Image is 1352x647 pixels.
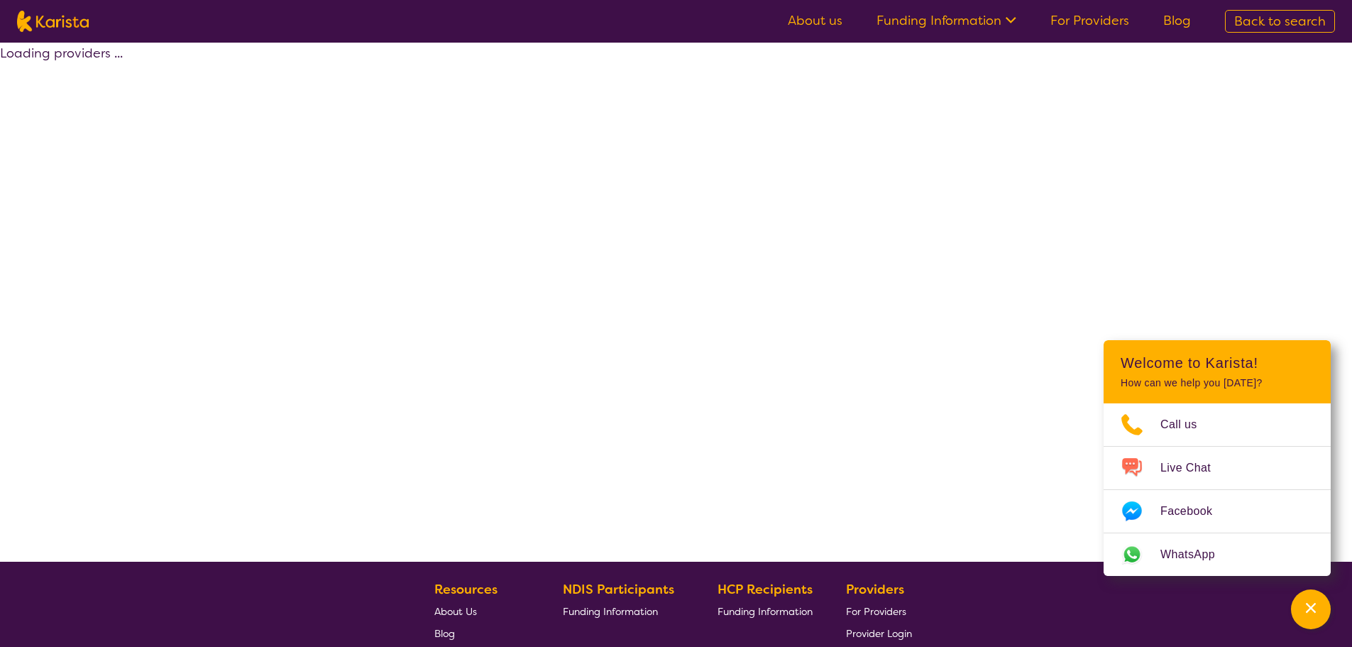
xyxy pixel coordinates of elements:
[846,605,906,618] span: For Providers
[1234,13,1326,30] span: Back to search
[1050,12,1129,29] a: For Providers
[718,605,813,618] span: Funding Information
[876,12,1016,29] a: Funding Information
[718,600,813,622] a: Funding Information
[1160,457,1228,479] span: Live Chat
[1104,533,1331,576] a: Web link opens in a new tab.
[1104,403,1331,576] ul: Choose channel
[1160,544,1232,565] span: WhatsApp
[17,11,89,32] img: Karista logo
[718,581,813,598] b: HCP Recipients
[846,581,904,598] b: Providers
[1225,10,1335,33] a: Back to search
[434,581,498,598] b: Resources
[788,12,842,29] a: About us
[434,605,477,618] span: About Us
[1163,12,1191,29] a: Blog
[563,581,674,598] b: NDIS Participants
[1121,377,1314,389] p: How can we help you [DATE]?
[563,605,658,618] span: Funding Information
[846,627,912,640] span: Provider Login
[846,622,912,644] a: Provider Login
[1160,501,1229,522] span: Facebook
[1160,414,1214,435] span: Call us
[434,622,529,644] a: Blog
[434,600,529,622] a: About Us
[1291,589,1331,629] button: Channel Menu
[1121,354,1314,371] h2: Welcome to Karista!
[846,600,912,622] a: For Providers
[434,627,455,640] span: Blog
[563,600,685,622] a: Funding Information
[1104,340,1331,576] div: Channel Menu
